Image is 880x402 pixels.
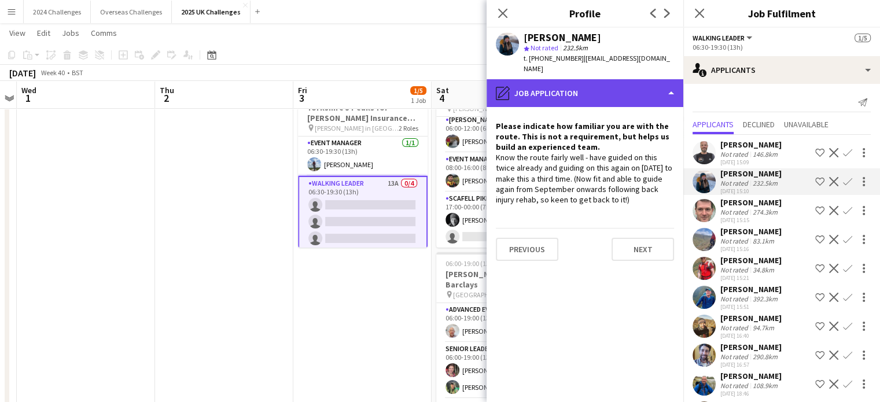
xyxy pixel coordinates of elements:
[9,67,36,79] div: [DATE]
[720,284,782,294] div: [PERSON_NAME]
[496,121,674,153] h4: Please indicate how familiar you are with the route. This is not a requirement, but helps us buil...
[612,238,674,261] button: Next
[561,43,590,52] span: 232.5km
[436,192,566,248] app-card-role: Scafell Pike National 3 Peaks Walking Leader6A1/217:00-00:00 (7h)[PERSON_NAME]
[298,76,428,248] app-job-card: Updated06:30-19:30 (13h)1/5Yorkshire 3 Peaks for [PERSON_NAME] Insurance Group [PERSON_NAME] in [...
[91,1,172,23] button: Overseas Challenges
[9,28,25,38] span: View
[5,25,30,40] a: View
[750,237,776,245] div: 83.1km
[720,390,782,397] div: [DATE] 18:46
[298,137,428,176] app-card-role: Event Manager1/106:30-19:30 (13h)[PERSON_NAME]
[784,120,829,128] span: Unavailable
[855,34,871,42] span: 1/5
[750,208,780,216] div: 274.3km
[693,120,734,128] span: Applicants
[720,381,750,390] div: Not rated
[524,54,584,62] span: t. [PHONE_NUMBER]
[720,352,750,361] div: Not rated
[720,226,782,237] div: [PERSON_NAME]
[720,313,782,323] div: [PERSON_NAME]
[158,91,174,105] span: 2
[693,34,745,42] span: Walking Leader
[693,43,871,51] div: 06:30-19:30 (13h)
[720,245,782,253] div: [DATE] 15:16
[445,259,496,268] span: 06:00-19:00 (13h)
[750,352,780,361] div: 290.8km
[91,28,117,38] span: Comms
[743,120,775,128] span: Declined
[750,294,780,303] div: 392.3km
[750,179,780,187] div: 232.5km
[32,25,55,40] a: Edit
[411,96,426,105] div: 1 Job
[172,1,251,23] button: 2025 UK Challenges
[298,176,428,268] app-card-role: Walking Leader13A0/406:30-19:30 (13h)
[496,152,674,205] div: Know the route fairly well - have guided on this twice already and guiding on this again on [DATE...
[720,237,750,245] div: Not rated
[496,238,558,261] button: Previous
[20,91,36,105] span: 1
[410,86,426,95] span: 1/5
[298,85,307,95] span: Fri
[160,85,174,95] span: Thu
[750,381,780,390] div: 108.9km
[720,294,750,303] div: Not rated
[720,303,782,311] div: [DATE] 15:51
[720,332,782,340] div: [DATE] 16:40
[86,25,121,40] a: Comms
[750,150,780,158] div: 146.8km
[720,168,782,179] div: [PERSON_NAME]
[720,216,782,224] div: [DATE] 15:15
[720,265,750,274] div: Not rated
[693,34,754,42] button: Walking Leader
[21,85,36,95] span: Wed
[436,113,566,153] app-card-role: [PERSON_NAME] National 3 Peaks Walking Leader1/106:00-12:00 (6h)[PERSON_NAME]
[37,28,50,38] span: Edit
[315,124,399,132] span: [PERSON_NAME] in [GEOGRAPHIC_DATA]
[524,32,601,43] div: [PERSON_NAME]
[436,342,566,399] app-card-role: Senior Leader2/206:00-19:00 (13h)[PERSON_NAME][PERSON_NAME]
[296,91,307,105] span: 3
[487,6,683,21] h3: Profile
[436,269,566,290] h3: [PERSON_NAME]'s Way for Barclays
[57,25,84,40] a: Jobs
[531,43,558,52] span: Not rated
[62,28,79,38] span: Jobs
[720,179,750,187] div: Not rated
[24,1,91,23] button: 2024 Challenges
[720,187,782,195] div: [DATE] 15:10
[683,6,880,21] h3: Job Fulfilment
[38,68,67,77] span: Week 40
[720,274,782,282] div: [DATE] 15:21
[399,124,418,132] span: 2 Roles
[524,54,670,73] span: | [EMAIL_ADDRESS][DOMAIN_NAME]
[720,150,750,158] div: Not rated
[298,102,428,123] h3: Yorkshire 3 Peaks for [PERSON_NAME] Insurance Group
[720,139,782,150] div: [PERSON_NAME]
[720,323,750,332] div: Not rated
[436,85,449,95] span: Sat
[436,76,566,248] app-job-card: 06:00-00:00 (18h) (Sun)3/4National 3 Peaks [PERSON_NAME], Scafell Pike and Snowdon3 Roles[PERSON_...
[720,255,782,265] div: [PERSON_NAME]
[720,342,782,352] div: [PERSON_NAME]
[720,371,782,381] div: [PERSON_NAME]
[436,303,566,342] app-card-role: Advanced Event Manager1/106:00-19:00 (13h)[PERSON_NAME]
[683,56,880,84] div: Applicants
[750,323,776,332] div: 94.7km
[750,265,776,274] div: 34.8km
[72,68,83,77] div: BST
[435,91,449,105] span: 4
[720,208,750,216] div: Not rated
[436,153,566,192] app-card-role: Event Manager1/108:00-16:00 (8h)[PERSON_NAME]
[720,158,782,166] div: [DATE] 15:09
[487,79,683,107] div: Job Application
[720,361,782,368] div: [DATE] 16:57
[720,197,782,208] div: [PERSON_NAME]
[453,290,517,299] span: [GEOGRAPHIC_DATA]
